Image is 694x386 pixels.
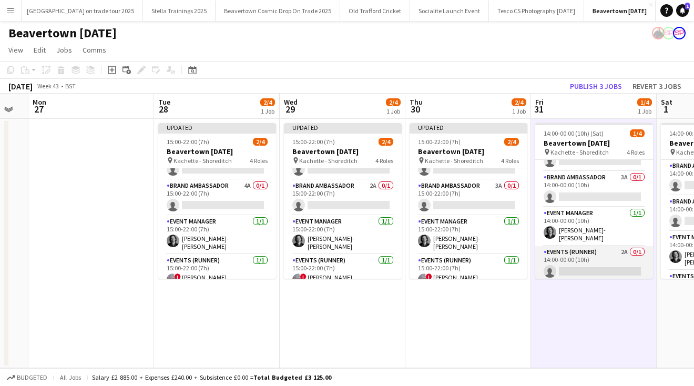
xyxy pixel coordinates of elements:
[92,373,331,381] div: Salary £2 885.00 + Expenses £240.00 + Subsistence £0.00 =
[35,82,61,90] span: Week 43
[386,98,401,106] span: 2/4
[29,43,50,57] a: Edit
[5,372,49,383] button: Budgeted
[8,81,33,92] div: [DATE]
[65,82,76,90] div: BST
[410,97,423,107] span: Thu
[158,123,276,131] div: Updated
[284,147,402,156] h3: Beavertown [DATE]
[566,79,626,93] button: Publish 3 jobs
[535,123,653,279] app-job-card: 14:00-00:00 (10h) (Sat)1/4Beavertown [DATE] Kachette - Shoreditch4 RolesBrand Ambassador3A0/114:0...
[253,138,268,146] span: 2/4
[158,255,276,293] app-card-role: Events (Runner)1/115:00-22:00 (7h)![PERSON_NAME] [PERSON_NAME]
[292,138,335,146] span: 15:00-22:00 (7h)
[410,123,527,131] div: Updated
[173,157,232,165] span: Kachette - Shoreditch
[630,129,645,137] span: 1/4
[638,107,651,115] div: 1 Job
[284,255,402,293] app-card-role: Events (Runner)1/115:00-22:00 (7h)![PERSON_NAME] [PERSON_NAME]
[284,123,402,279] app-job-card: Updated15:00-22:00 (7h)2/4Beavertown [DATE] Kachette - Shoreditch4 RolesBrand Ambassador5A0/115:0...
[673,27,686,39] app-user-avatar: Soozy Peters
[410,255,527,293] app-card-role: Events (Runner)1/115:00-22:00 (7h)![PERSON_NAME] [PERSON_NAME]
[17,374,47,381] span: Budgeted
[534,103,544,115] span: 31
[426,273,432,280] span: !
[685,3,690,9] span: 1
[535,97,544,107] span: Fri
[544,129,604,137] span: 14:00-00:00 (10h) (Sat)
[158,97,170,107] span: Tue
[535,207,653,246] app-card-role: Event Manager1/114:00-00:00 (10h)[PERSON_NAME]-[PERSON_NAME]
[425,157,483,165] span: Kachette - Shoreditch
[501,157,519,165] span: 4 Roles
[340,1,410,21] button: Old Trafford Cricket
[408,103,423,115] span: 30
[158,216,276,255] app-card-role: Event Manager1/115:00-22:00 (7h)[PERSON_NAME]-[PERSON_NAME]
[659,103,672,115] span: 1
[31,103,46,115] span: 27
[676,4,689,17] a: 1
[410,216,527,255] app-card-role: Event Manager1/115:00-22:00 (7h)[PERSON_NAME]-[PERSON_NAME]
[18,1,143,21] button: [GEOGRAPHIC_DATA] on trade tour 2025
[535,246,653,282] app-card-role: Events (Runner)2A0/114:00-00:00 (10h)
[410,147,527,156] h3: Beavertown [DATE]
[386,107,400,115] div: 1 Job
[535,138,653,148] h3: Beavertown [DATE]
[260,98,275,106] span: 2/4
[78,43,110,57] a: Comms
[33,97,46,107] span: Mon
[8,45,23,55] span: View
[284,216,402,255] app-card-role: Event Manager1/115:00-22:00 (7h)[PERSON_NAME]-[PERSON_NAME]
[52,43,76,57] a: Jobs
[250,157,268,165] span: 4 Roles
[300,273,307,280] span: !
[253,373,331,381] span: Total Budgeted £3 125.00
[652,27,665,39] app-user-avatar: Danielle Ferguson
[34,45,46,55] span: Edit
[158,147,276,156] h3: Beavertown [DATE]
[216,1,340,21] button: Beavertown Cosmic Drop On Trade 2025
[627,148,645,156] span: 4 Roles
[379,138,393,146] span: 2/4
[410,123,527,279] app-job-card: Updated15:00-22:00 (7h)2/4Beavertown [DATE] Kachette - Shoreditch4 RolesBrand Ambassador5A0/115:0...
[56,45,72,55] span: Jobs
[83,45,106,55] span: Comms
[282,103,298,115] span: 29
[504,138,519,146] span: 2/4
[8,25,117,41] h1: Beavertown [DATE]
[158,123,276,279] app-job-card: Updated15:00-22:00 (7h)2/4Beavertown [DATE] Kachette - Shoreditch4 RolesBrand Ambassador5A0/115:0...
[4,43,27,57] a: View
[410,180,527,216] app-card-role: Brand Ambassador3A0/115:00-22:00 (7h)
[375,157,393,165] span: 4 Roles
[489,1,584,21] button: Tesco CS Photography [DATE]
[584,1,656,21] button: Beavertown [DATE]
[158,180,276,216] app-card-role: Brand Ambassador4A0/115:00-22:00 (7h)
[261,107,274,115] div: 1 Job
[661,97,672,107] span: Sat
[535,171,653,207] app-card-role: Brand Ambassador3A0/114:00-00:00 (10h)
[58,373,83,381] span: All jobs
[512,107,526,115] div: 1 Job
[512,98,526,106] span: 2/4
[167,138,209,146] span: 15:00-22:00 (7h)
[299,157,358,165] span: Kachette - Shoreditch
[662,27,675,39] app-user-avatar: Soozy Peters
[410,1,489,21] button: Socialite Launch Event
[550,148,609,156] span: Kachette - Shoreditch
[418,138,461,146] span: 15:00-22:00 (7h)
[284,97,298,107] span: Wed
[628,79,686,93] button: Revert 3 jobs
[175,273,181,280] span: !
[157,103,170,115] span: 28
[637,98,652,106] span: 1/4
[284,123,402,131] div: Updated
[143,1,216,21] button: Stella Trainings 2025
[284,180,402,216] app-card-role: Brand Ambassador2A0/115:00-22:00 (7h)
